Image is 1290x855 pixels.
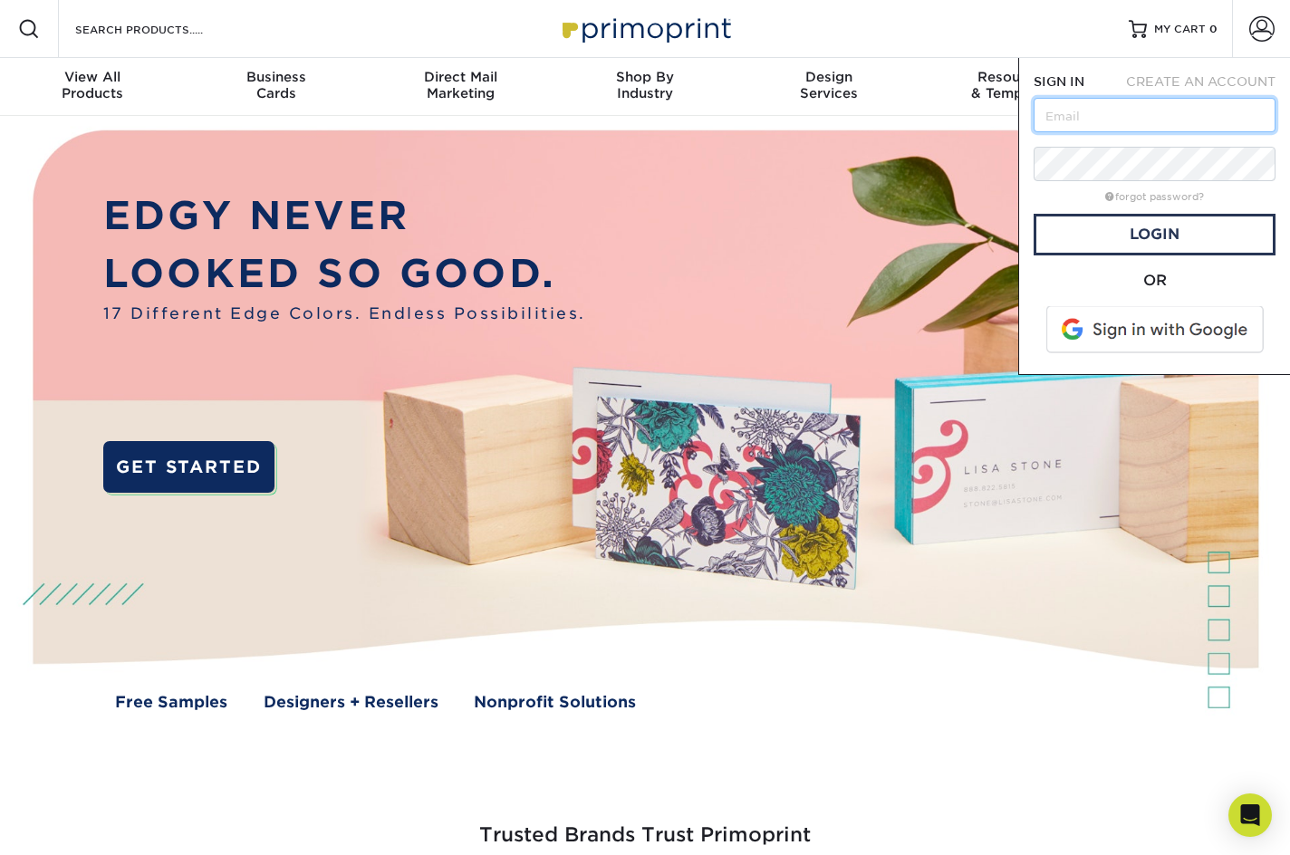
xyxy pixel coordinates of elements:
span: Shop By [553,69,736,85]
img: Primoprint [554,9,736,48]
span: SIGN IN [1034,74,1084,89]
span: 0 [1209,23,1218,35]
span: 17 Different Edge Colors. Endless Possibilities. [103,303,586,326]
a: BusinessCards [184,58,368,116]
div: Services [737,69,921,101]
div: Industry [553,69,736,101]
div: Open Intercom Messenger [1228,793,1272,837]
input: Email [1034,98,1276,132]
a: DesignServices [737,58,921,116]
a: Nonprofit Solutions [474,691,636,715]
a: Resources& Templates [921,58,1105,116]
a: Designers + Resellers [264,691,438,715]
a: GET STARTED [103,441,274,492]
span: Direct Mail [369,69,553,85]
div: Cards [184,69,368,101]
p: EDGY NEVER [103,187,586,245]
span: MY CART [1154,22,1206,37]
span: Business [184,69,368,85]
span: CREATE AN ACCOUNT [1126,74,1276,89]
div: OR [1034,270,1276,292]
span: Design [737,69,921,85]
a: Direct MailMarketing [369,58,553,116]
a: Shop ByIndustry [553,58,736,116]
a: Login [1034,214,1276,255]
div: & Templates [921,69,1105,101]
input: SEARCH PRODUCTS..... [73,18,250,40]
p: LOOKED SO GOOD. [103,245,586,303]
a: forgot password? [1105,191,1204,203]
div: Marketing [369,69,553,101]
span: Resources [921,69,1105,85]
a: Free Samples [115,691,227,715]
